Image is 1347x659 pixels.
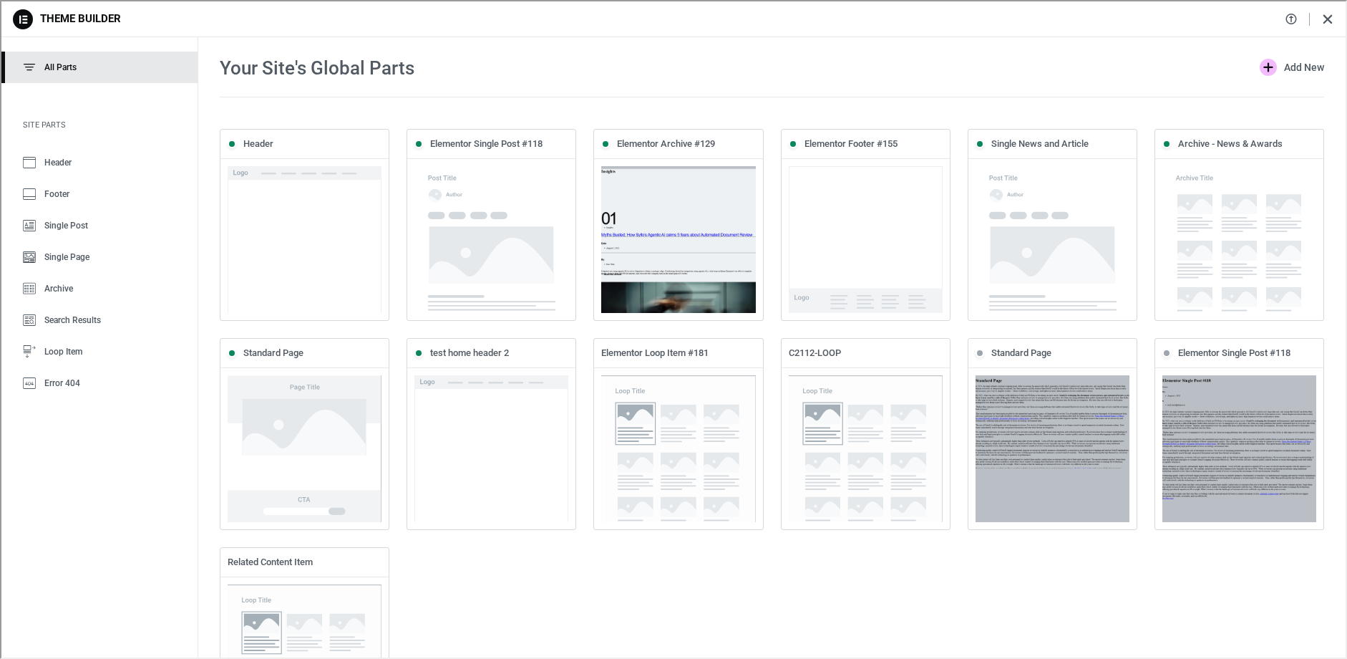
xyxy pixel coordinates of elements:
[43,314,99,324] span: Search Results
[43,345,81,355] span: Loop Item
[803,135,941,150] h1: Elementor Footer #155
[1177,135,1315,150] h1: Archive - News & Awards
[990,345,1128,359] h1: Standard Page
[1283,57,1323,74] span: Add New
[429,135,567,150] h1: Elementor Single Post #118
[39,12,120,23] h1: Theme Builder
[43,377,79,387] span: Error 404
[43,156,70,166] span: Header
[43,251,88,261] span: Single Page
[242,135,380,150] h1: Header
[218,57,413,76] h1: Your Site's Global Parts
[1177,345,1315,359] h1: Elementor Single Post #118
[429,345,567,359] h1: test home header 2
[43,61,75,71] span: All Parts
[43,188,68,198] span: Footer
[990,135,1128,150] h1: Single News and Article
[11,8,120,28] a: Theme Builder
[242,345,380,359] h1: Standard Page
[226,554,380,568] h1: Related Content Item
[43,219,87,229] span: Single Post
[616,135,754,150] h1: Elementor Archive #129
[787,345,941,359] h1: C2112-LOOP
[600,345,754,359] h1: Elementor Loop Item #181
[43,282,72,292] span: Archive
[1258,57,1323,74] a: Add New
